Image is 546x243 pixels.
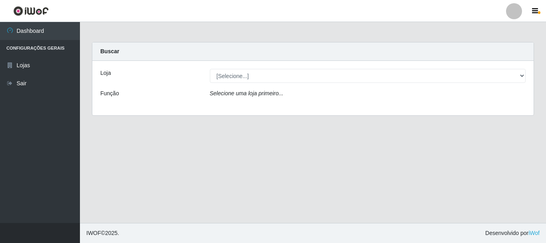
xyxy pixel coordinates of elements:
a: iWof [528,230,540,236]
span: IWOF [86,230,101,236]
i: Selecione uma loja primeiro... [210,90,283,96]
img: CoreUI Logo [13,6,49,16]
strong: Buscar [100,48,119,54]
label: Função [100,89,119,98]
span: Desenvolvido por [485,229,540,237]
span: © 2025 . [86,229,119,237]
label: Loja [100,69,111,77]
